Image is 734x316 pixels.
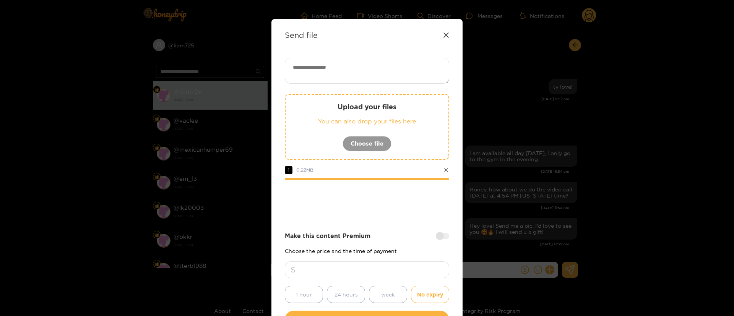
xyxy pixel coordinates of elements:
button: week [369,286,407,303]
strong: Send file [285,31,318,39]
p: You can also drop your files here [301,117,433,126]
button: 1 hour [285,286,323,303]
button: No expiry [411,286,449,303]
p: Choose the price and the time of payment [285,248,449,254]
span: week [381,290,395,299]
button: Choose file [343,136,391,151]
span: 1 [285,166,292,174]
strong: Make this content Premium [285,232,370,240]
p: Upload your files [301,102,433,111]
span: No expiry [417,290,443,299]
button: 24 hours [327,286,365,303]
span: 24 hours [335,290,358,299]
span: 0.22 MB [296,167,313,172]
span: 1 hour [296,290,312,299]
